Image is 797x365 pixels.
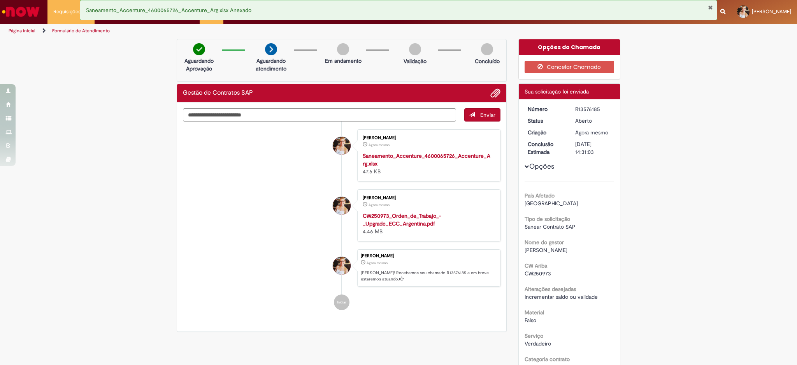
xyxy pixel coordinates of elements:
span: Incrementar saldo ou validade [525,293,598,300]
b: Tipo de solicitação [525,215,570,222]
div: Opções do Chamado [519,39,620,55]
div: [PERSON_NAME] [363,196,492,200]
span: [PERSON_NAME] [752,8,791,15]
li: Isabella Faria Sousa [183,249,500,287]
b: Material [525,309,544,316]
textarea: Digite sua mensagem aqui... [183,108,456,122]
img: check-circle-green.png [193,43,205,55]
button: Adicionar anexos [490,88,500,98]
dt: Criação [522,129,570,136]
dt: Status [522,117,570,125]
b: Nome do gestor [525,239,564,246]
div: 29/09/2025 11:30:59 [575,129,611,136]
div: [DATE] 14:31:03 [575,140,611,156]
div: 4.46 MB [363,212,492,235]
span: CW250973 [525,270,551,277]
span: Verdadeiro [525,340,551,347]
div: [PERSON_NAME] [363,136,492,140]
p: Em andamento [325,57,362,65]
b: CW Ariba [525,262,547,269]
time: 29/09/2025 11:30:59 [367,261,388,265]
span: Requisições [53,8,81,16]
span: [PERSON_NAME] [525,247,567,254]
a: CW250973_Orden_de_Trabajo_-_Upgrade_ECC_Argentina.pdf [363,212,441,227]
ul: Trilhas de página [6,24,525,38]
p: [PERSON_NAME]! Recebemos seu chamado R13576185 e em breve estaremos atuando. [361,270,496,282]
span: Sua solicitação foi enviada [525,88,589,95]
dt: Conclusão Estimada [522,140,570,156]
span: [GEOGRAPHIC_DATA] [525,200,578,207]
button: Fechar Notificação [708,4,713,11]
a: Formulário de Atendimento [52,28,110,34]
b: Serviço [525,332,543,339]
p: Concluído [475,57,500,65]
button: Enviar [464,108,500,122]
span: Agora mesmo [369,143,390,147]
img: arrow-next.png [265,43,277,55]
p: Aguardando atendimento [252,57,290,72]
time: 29/09/2025 11:30:57 [369,143,390,147]
ul: Histórico de tíquete [183,122,500,318]
p: Validação [404,57,427,65]
img: img-circle-grey.png [409,43,421,55]
div: [PERSON_NAME] [361,254,496,258]
a: Saneamento_Accenture_4600065726_Accenture_Arg.xlsx [363,152,490,167]
div: 47.6 KB [363,152,492,175]
h2: Gestão de Contratos SAP Histórico de tíquete [183,90,253,97]
span: Agora mesmo [367,261,388,265]
b: Alterações desejadas [525,286,576,293]
span: Enviar [480,111,495,118]
span: Sanear Contrato SAP [525,223,576,230]
div: R13576185 [575,105,611,113]
span: Falso [525,317,536,324]
img: img-circle-grey.png [481,43,493,55]
img: ServiceNow [1,4,41,19]
p: Aguardando Aprovação [180,57,218,72]
button: Cancelar Chamado [525,61,614,73]
div: Aberto [575,117,611,125]
a: Página inicial [9,28,35,34]
time: 29/09/2025 11:30:44 [369,203,390,207]
div: Isabella Faria Sousa [333,257,351,275]
b: País Afetado [525,192,555,199]
span: Agora mesmo [575,129,608,136]
span: Agora mesmo [369,203,390,207]
div: Isabella Faria Sousa [333,137,351,155]
dt: Número [522,105,570,113]
img: img-circle-grey.png [337,43,349,55]
time: 29/09/2025 11:30:59 [575,129,608,136]
div: Isabella Faria Sousa [333,197,351,215]
span: Saneamento_Accenture_4600065726_Accenture_Arg.xlsx Anexado [86,7,251,14]
b: Categoria contrato [525,356,570,363]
